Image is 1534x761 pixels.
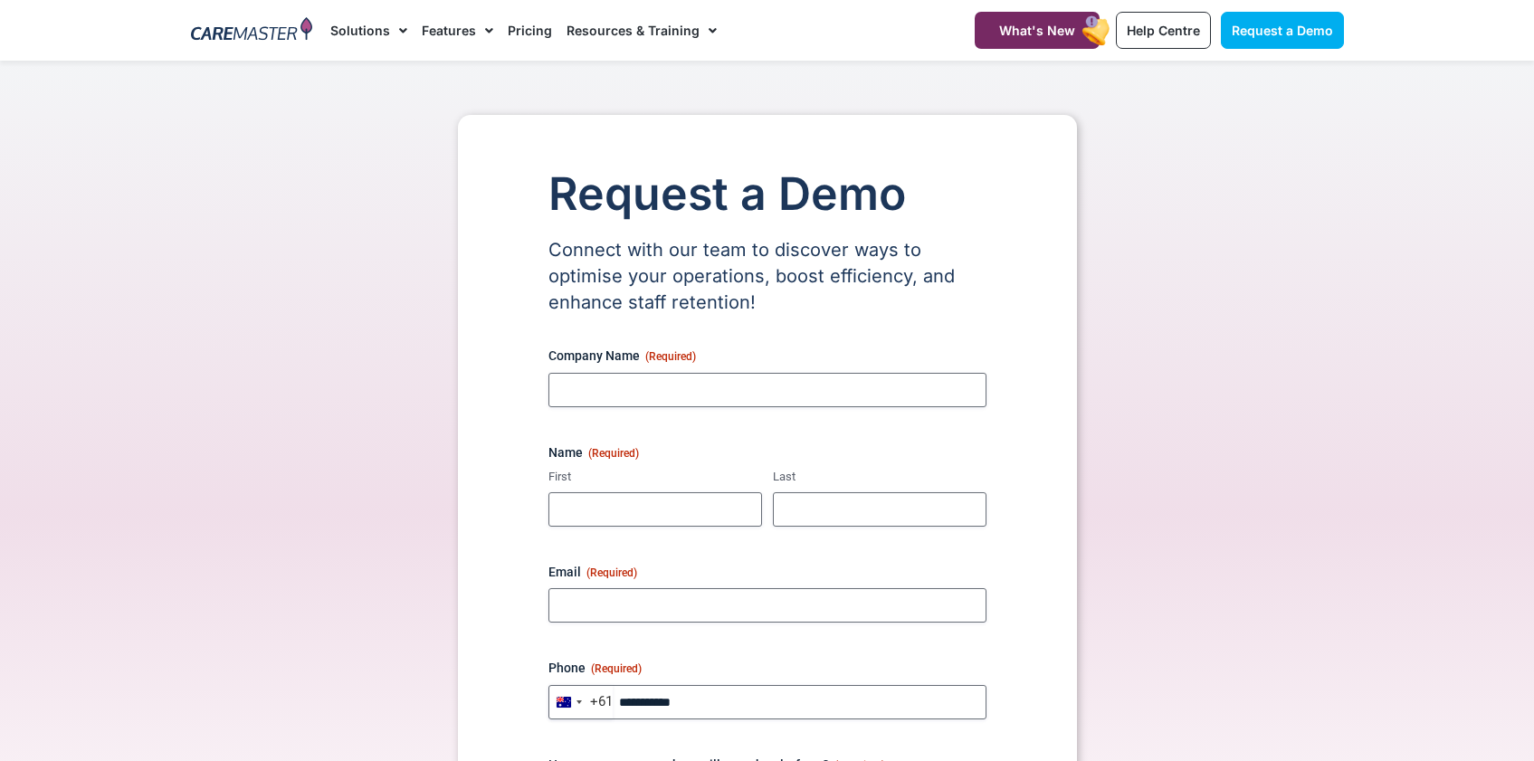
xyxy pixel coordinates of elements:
span: (Required) [591,662,642,675]
span: (Required) [586,566,637,579]
label: Phone [548,659,986,677]
h1: Request a Demo [548,169,986,219]
legend: Name [548,443,639,461]
span: (Required) [645,350,696,363]
button: Selected country [549,685,613,719]
p: Connect with our team to discover ways to optimise your operations, boost efficiency, and enhance... [548,237,986,316]
label: Last [773,469,986,486]
div: +61 [590,695,613,709]
span: Help Centre [1127,23,1200,38]
a: Request a Demo [1221,12,1344,49]
span: What's New [999,23,1075,38]
label: First [548,469,762,486]
span: Request a Demo [1232,23,1333,38]
a: What's New [975,12,1100,49]
span: (Required) [588,447,639,460]
a: Help Centre [1116,12,1211,49]
img: CareMaster Logo [191,17,313,44]
label: Company Name [548,347,986,365]
label: Email [548,563,986,581]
